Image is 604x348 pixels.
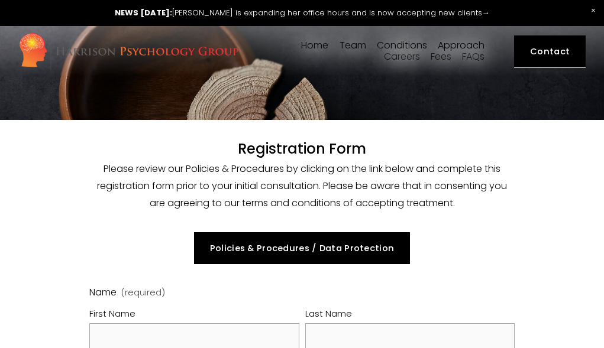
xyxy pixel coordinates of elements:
h1: Registration Form [89,140,515,157]
a: folder dropdown [340,40,366,51]
span: Conditions [377,41,427,50]
span: (required) [121,288,165,297]
a: folder dropdown [438,40,485,51]
a: Home [301,40,328,51]
span: Approach [438,41,485,50]
a: Fees [431,51,451,63]
p: Please review our Policies & Procedures by clicking on the link below and complete this registrat... [89,161,515,212]
span: Name [89,284,117,301]
a: Contact [514,35,586,68]
a: FAQs [462,51,485,63]
div: Last Name [305,306,515,323]
a: folder dropdown [377,40,427,51]
span: Team [340,41,366,50]
a: Careers [384,51,420,63]
div: First Name [89,306,299,323]
a: Policies & Procedures / Data Protection [194,232,411,265]
img: Harrison Psychology Group [18,32,239,70]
